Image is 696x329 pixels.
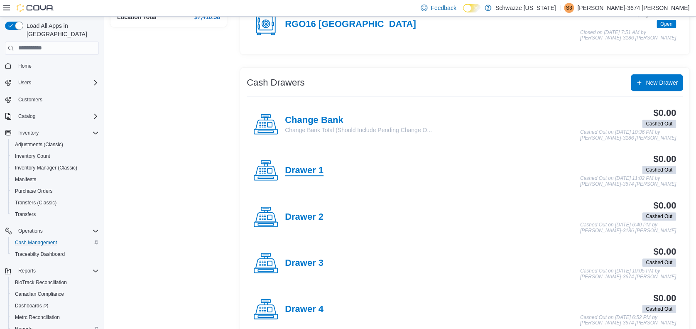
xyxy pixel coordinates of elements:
button: Transfers [8,209,102,220]
a: Purchase Orders [12,186,56,196]
span: Transfers [15,211,36,218]
span: Cashed Out [642,120,676,128]
span: Inventory Count [12,151,99,161]
span: Feedback [431,4,456,12]
button: Reports [15,266,39,276]
button: Catalog [2,110,102,122]
button: Home [2,60,102,72]
button: Adjustments (Classic) [8,139,102,150]
h3: $0.00 [653,201,676,211]
button: Inventory Manager (Classic) [8,162,102,174]
span: Home [15,61,99,71]
a: Metrc Reconciliation [12,312,63,322]
h4: Drawer 1 [285,165,323,176]
span: Home [18,63,32,69]
p: Cashed Out on [DATE] 6:52 PM by [PERSON_NAME]-3674 [PERSON_NAME] [580,315,676,326]
span: Dashboards [15,302,48,309]
button: Operations [15,226,46,236]
span: Reports [15,266,99,276]
a: Customers [15,95,46,105]
span: Users [15,78,99,88]
p: Closed on [DATE] 7:51 AM by [PERSON_NAME]-3186 [PERSON_NAME] [580,30,676,41]
span: Purchase Orders [15,188,53,194]
span: Cashed Out [642,166,676,174]
a: Adjustments (Classic) [12,140,66,150]
span: BioTrack Reconciliation [12,277,99,287]
span: Adjustments (Classic) [15,141,63,148]
button: New Drawer [631,74,683,91]
h4: Drawer 3 [285,258,323,269]
button: Catalog [15,111,39,121]
a: Traceabilty Dashboard [12,249,68,259]
div: Sarah-3674 Holmes [564,3,574,13]
button: Inventory [2,127,102,139]
span: Reports [18,268,36,274]
span: Adjustments (Classic) [12,140,99,150]
button: Reports [2,265,102,277]
span: Catalog [18,113,35,120]
a: Home [15,61,35,71]
span: Cashed Out [646,305,672,313]
p: [PERSON_NAME]-3674 [PERSON_NAME] [577,3,689,13]
h3: Cash Drawers [247,78,304,88]
p: Cashed Out on [DATE] 6:40 PM by [PERSON_NAME]-3186 [PERSON_NAME] [580,222,676,233]
h3: $0.00 [653,154,676,164]
button: Customers [2,93,102,106]
span: Cashed Out [646,166,672,174]
span: Traceabilty Dashboard [12,249,99,259]
span: Cash Management [12,238,99,248]
span: Customers [18,96,42,103]
span: S3 [566,3,572,13]
button: Traceabilty Dashboard [8,248,102,260]
span: Transfers (Classic) [15,199,56,206]
img: Cova [17,4,54,12]
span: Inventory Manager (Classic) [15,164,77,171]
p: Cashed Out on [DATE] 10:36 PM by [PERSON_NAME]-3186 [PERSON_NAME] [580,130,676,141]
span: Users [18,79,31,86]
button: Cash Management [8,237,102,248]
a: Inventory Manager (Classic) [12,163,81,173]
button: Inventory [15,128,42,138]
h3: $0.00 [653,247,676,257]
button: Operations [2,225,102,237]
h4: Location Total [117,14,157,20]
button: Transfers (Classic) [8,197,102,209]
span: Inventory Manager (Classic) [12,163,99,173]
span: Cashed Out [642,212,676,221]
span: Cash Management [15,239,57,246]
p: Change Bank Total (Should Include Pending Change O... [285,126,432,134]
span: Cashed Out [642,305,676,313]
span: Catalog [15,111,99,121]
a: Canadian Compliance [12,289,67,299]
h4: Change Bank [285,115,432,126]
a: Manifests [12,174,39,184]
span: Metrc Reconciliation [12,312,99,322]
span: Operations [15,226,99,236]
span: Canadian Compliance [12,289,99,299]
a: BioTrack Reconciliation [12,277,70,287]
button: Users [15,78,34,88]
span: Open [657,20,676,28]
span: New Drawer [646,79,678,87]
span: Open [660,20,672,28]
span: Transfers (Classic) [12,198,99,208]
span: Purchase Orders [12,186,99,196]
button: Canadian Compliance [8,288,102,300]
a: Dashboards [12,301,51,311]
p: Schwazze [US_STATE] [495,3,556,13]
span: Cashed Out [642,258,676,267]
span: Canadian Compliance [15,291,64,297]
span: Metrc Reconciliation [15,314,60,321]
span: Cashed Out [646,213,672,220]
button: Purchase Orders [8,185,102,197]
button: Manifests [8,174,102,185]
span: Transfers [12,209,99,219]
span: Operations [18,228,43,234]
h4: Drawer 2 [285,212,323,223]
span: BioTrack Reconciliation [15,279,67,286]
span: Load All Apps in [GEOGRAPHIC_DATA] [23,22,99,38]
span: Customers [15,94,99,105]
span: Manifests [15,176,36,183]
button: Metrc Reconciliation [8,312,102,323]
